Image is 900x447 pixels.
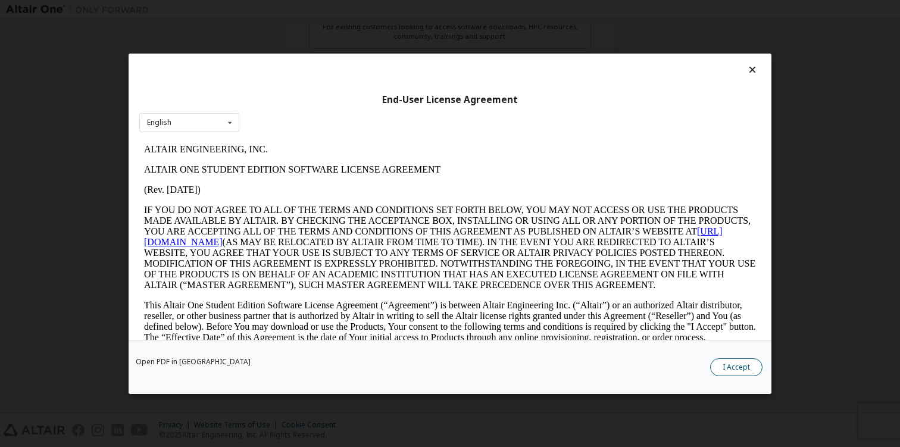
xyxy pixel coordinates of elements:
p: (Rev. [DATE]) [5,45,617,56]
div: End-User License Agreement [139,93,761,105]
a: Open PDF in [GEOGRAPHIC_DATA] [136,358,251,365]
p: This Altair One Student Edition Software License Agreement (“Agreement”) is between Altair Engine... [5,161,617,204]
div: English [147,119,171,126]
p: ALTAIR ENGINEERING, INC. [5,5,617,15]
button: I Accept [710,358,762,376]
p: ALTAIR ONE STUDENT EDITION SOFTWARE LICENSE AGREEMENT [5,25,617,36]
p: IF YOU DO NOT AGREE TO ALL OF THE TERMS AND CONDITIONS SET FORTH BELOW, YOU MAY NOT ACCESS OR USE... [5,65,617,151]
a: [URL][DOMAIN_NAME] [5,87,583,108]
